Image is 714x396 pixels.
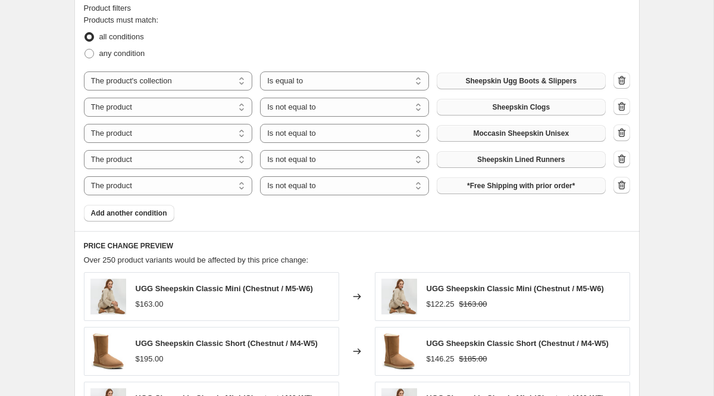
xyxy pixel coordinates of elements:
[99,49,145,58] span: any condition
[381,279,417,314] img: jumbo-ugg-boot-sheepskin-classic-mini-chestnut_80x.jpg
[459,353,487,365] strike: $185.00
[465,76,577,86] span: Sheepskin Ugg Boots & Slippers
[136,298,164,310] div: $163.00
[427,284,604,293] span: UGG Sheepskin Classic Mini (Chestnut / M5-W6)
[91,208,167,218] span: Add another condition
[84,205,174,222] button: Add another condition
[99,32,144,41] span: all conditions
[427,353,455,365] div: $146.25
[437,73,606,89] button: Sheepskin Ugg Boots & Slippers
[84,15,159,24] span: Products must match:
[90,279,126,314] img: jumbo-ugg-boot-sheepskin-classic-mini-chestnut_80x.jpg
[459,298,487,310] strike: $163.00
[437,99,606,116] button: Sheepskin Clogs
[427,298,455,310] div: $122.25
[381,333,417,369] img: classic_short_jumbo_ugg_sheepskin_boots_chestnut_2048x2048_7b1f4e09-e198-4e0d-acc6-e7f756c9b70e_8...
[136,339,318,348] span: UGG Sheepskin Classic Short (Chestnut / M4-W5)
[84,241,630,251] h6: PRICE CHANGE PREVIEW
[437,177,606,194] button: *Free Shipping with prior order*
[473,129,569,138] span: Moccasin Sheepskin Unisex
[136,353,164,365] div: $195.00
[467,181,575,191] span: *Free Shipping with prior order*
[492,102,550,112] span: Sheepskin Clogs
[136,284,313,293] span: UGG Sheepskin Classic Mini (Chestnut / M5-W6)
[477,155,565,164] span: Sheepskin Lined Runners
[84,255,309,264] span: Over 250 product variants would be affected by this price change:
[84,2,630,14] div: Product filters
[90,333,126,369] img: classic_short_jumbo_ugg_sheepskin_boots_chestnut_2048x2048_7b1f4e09-e198-4e0d-acc6-e7f756c9b70e_8...
[437,125,606,142] button: Moccasin Sheepskin Unisex
[427,339,609,348] span: UGG Sheepskin Classic Short (Chestnut / M4-W5)
[437,151,606,168] button: Sheepskin Lined Runners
